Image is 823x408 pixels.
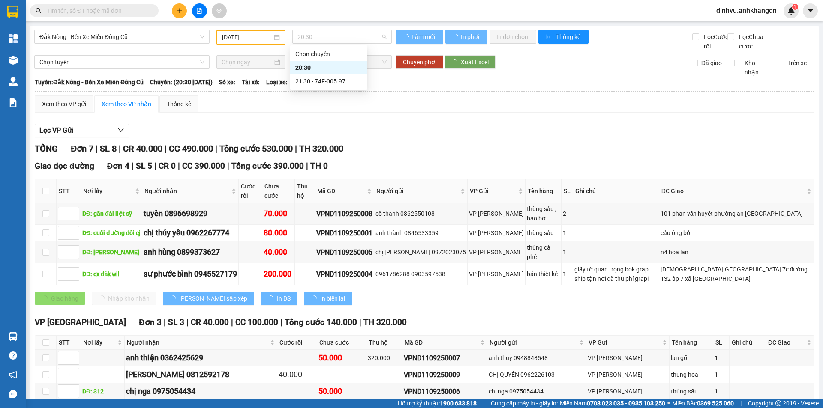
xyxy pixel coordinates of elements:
[126,352,276,364] div: anh thiện 0362425629
[667,402,670,405] span: ⚪️
[538,30,589,44] button: bar-chartThống kê
[262,179,295,203] th: Chưa cước
[264,268,293,280] div: 200.000
[144,186,230,196] span: Người nhận
[107,161,130,171] span: Đơn 4
[92,292,156,305] button: Nhập kho nhận
[295,179,315,203] th: Thu hộ
[100,143,117,154] span: SL 8
[191,317,229,327] span: CR 40.000
[398,399,477,408] span: Hỗ trợ kỹ thuật:
[363,317,407,327] span: TH 320.000
[468,263,526,285] td: VP Nam Dong
[212,3,227,18] button: aim
[215,143,217,154] span: |
[57,179,81,203] th: STT
[470,186,517,196] span: VP Gửi
[574,265,658,283] div: giấy tờ quan trọng bok grap ship tận nơi đã thu phí grapi
[700,32,730,51] span: Lọc Cước rồi
[468,241,526,263] td: VP Nam Dong
[698,58,725,68] span: Đã giao
[375,228,466,238] div: anh thành 0846533359
[227,161,229,171] span: |
[39,30,204,43] span: Đắk Nông - Bến Xe Miền Đông Cũ
[239,179,262,203] th: Cước rồi
[405,338,478,347] span: Mã GD
[316,228,372,238] div: VPND1109250001
[280,317,282,327] span: |
[304,292,352,305] button: In biên lai
[242,77,260,87] span: Tài xế:
[182,161,225,171] span: CC 390.000
[35,292,85,305] button: Giao hàng
[196,8,202,14] span: file-add
[35,317,126,327] span: VP [GEOGRAPHIC_DATA]
[318,385,365,397] div: 50.000
[661,265,812,283] div: [DEMOGRAPHIC_DATA][GEOGRAPHIC_DATA] 7c đường 132 ấp 7 xã [GEOGRAPHIC_DATA]
[489,370,585,379] div: CHỊ QUYÊN 0962226103
[264,246,293,258] div: 40.000
[527,269,560,279] div: bản thiết kế
[119,143,121,154] span: |
[526,179,562,203] th: Tên hàng
[469,247,524,257] div: VP [PERSON_NAME]
[219,143,293,154] span: Tổng cước 530.000
[222,57,273,67] input: Chọn ngày
[411,32,436,42] span: Làm mới
[192,3,207,18] button: file-add
[7,6,18,18] img: logo-vxr
[168,317,184,327] span: SL 3
[82,209,141,218] div: DĐ: gần đài liệt sỹ
[562,179,573,203] th: SL
[573,179,659,203] th: Ghi chú
[588,370,668,379] div: VP [PERSON_NAME]
[713,336,730,350] th: SL
[403,34,410,40] span: loading
[784,58,810,68] span: Trên xe
[661,247,812,257] div: n4 hoà lân
[316,247,372,258] div: VPND1109250005
[82,247,141,257] div: DĐ: [PERSON_NAME]
[35,143,58,154] span: TỔNG
[295,77,362,86] div: 21:30 - 74F-005.97
[7,7,67,18] div: VP Cư Jút
[468,203,526,225] td: VP Nam Dong
[775,400,781,406] span: copyright
[73,8,94,17] span: Nhận:
[461,32,481,42] span: In phơi
[231,317,233,327] span: |
[136,161,152,171] span: SL 5
[73,38,160,50] div: 0833448321
[126,369,276,381] div: [PERSON_NAME] 0812592178
[587,400,665,407] strong: 0708 023 035 - 0935 103 250
[277,294,291,303] span: In DS
[9,351,17,360] span: question-circle
[793,4,796,10] span: 1
[264,208,293,220] div: 70.000
[489,387,585,396] div: chị nga 0975054434
[469,209,524,218] div: VP [PERSON_NAME]
[127,338,268,347] span: Người nhận
[290,47,367,61] div: Chọn chuyến
[186,317,189,327] span: |
[39,56,204,68] span: Chọn tuyến
[671,370,712,379] div: thung hoa
[803,3,818,18] button: caret-down
[469,269,524,279] div: VP [PERSON_NAME]
[285,317,357,327] span: Tổng cước 140.000
[468,225,526,241] td: VP Nam Dong
[741,58,771,77] span: Kho nhận
[126,385,276,397] div: chị nga 0975054434
[715,370,728,379] div: 1
[297,30,387,43] span: 20:30
[661,209,812,218] div: 101 phan văn huyết phường an [GEOGRAPHIC_DATA]
[144,268,237,280] div: sư phước bình 0945527179
[588,387,668,396] div: VP [PERSON_NAME]
[96,143,98,154] span: |
[167,99,191,109] div: Thống kê
[169,143,213,154] span: CC 490.000
[376,186,459,196] span: Người gửi
[267,295,277,301] span: loading
[491,399,558,408] span: Cung cấp máy in - giấy in:
[527,204,560,223] div: thùng sầu , bao bơ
